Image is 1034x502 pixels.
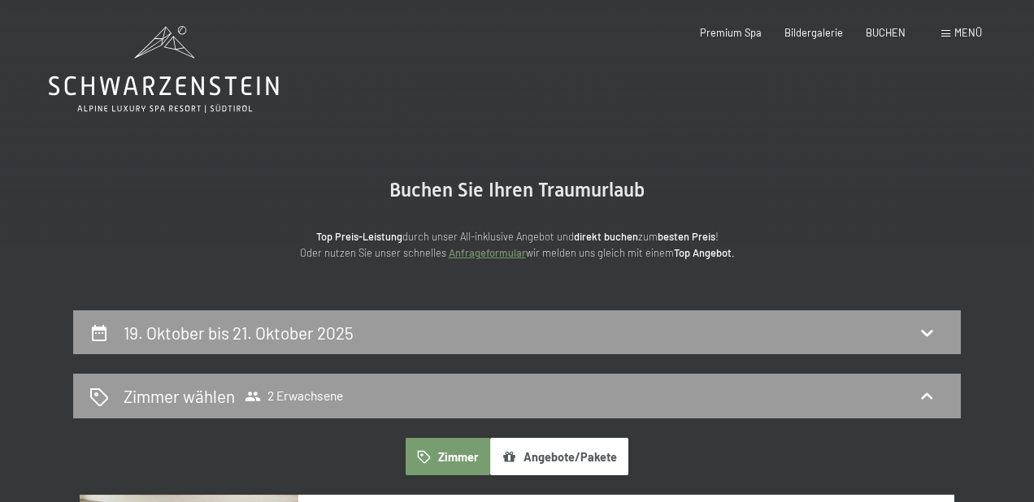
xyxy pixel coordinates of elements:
span: 2 Erwachsene [245,388,343,405]
strong: Top Angebot. [674,246,735,259]
a: Premium Spa [700,26,762,39]
a: BUCHEN [866,26,906,39]
span: Buchen Sie Ihren Traumurlaub [389,179,645,201]
a: Anfrageformular [449,246,526,259]
span: Menü [954,26,982,39]
strong: besten Preis [658,230,715,243]
h2: 19. Oktober bis 21. Oktober 2025 [124,322,354,343]
button: Zimmer [406,438,490,475]
strong: direkt buchen [574,230,638,243]
h2: Zimmer wählen [124,384,235,408]
p: durch unser All-inklusive Angebot und zum ! Oder nutzen Sie unser schnelles wir melden uns gleich... [192,228,842,262]
button: Angebote/Pakete [490,438,628,475]
a: Bildergalerie [784,26,843,39]
strong: Top Preis-Leistung [316,230,402,243]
